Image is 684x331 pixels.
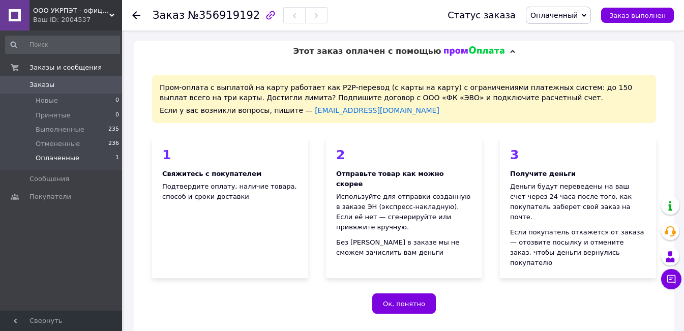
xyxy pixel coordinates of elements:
span: 0 [115,96,119,105]
span: Сообщения [29,174,69,184]
button: Ок, понятно [372,293,436,314]
span: 0 [115,111,119,120]
div: Статус заказа [448,10,516,20]
div: Вернуться назад [132,10,140,20]
div: Без [PERSON_NAME] в заказе мы не сможем зачислить вам деньги [336,237,472,258]
span: Заказ выполнен [609,12,666,19]
a: [EMAIL_ADDRESS][DOMAIN_NAME] [315,106,439,114]
div: 3 [510,148,646,161]
div: Если покупатель откажется от заказа — отозвите посылку и отмените заказ, чтобы деньги вернулись п... [510,227,646,268]
span: Принятые [36,111,71,120]
input: Поиск [5,36,120,54]
span: 1 [115,154,119,163]
span: Оплаченный [530,11,578,19]
span: 235 [108,125,119,134]
span: 236 [108,139,119,148]
span: Этот заказ оплачен с помощью [293,46,441,56]
div: 2 [336,148,472,161]
img: evopay logo [444,46,505,56]
span: Ок, понятно [383,300,425,308]
div: Ваш ID: 2004537 [33,15,122,24]
div: Подтвердите оплату, наличие товара, способ и сроки доставки [162,182,298,202]
span: Отмененные [36,139,80,148]
span: Заказы и сообщения [29,63,102,72]
span: ООО УКРПЭТ - официальный дистрибьютор [33,6,109,15]
span: Новые [36,96,58,105]
div: 1 [162,148,298,161]
button: Чат с покупателем [661,269,681,289]
b: Отправьте товар как можно скорее [336,170,444,188]
div: Если у вас возникли вопросы, пишите — [160,105,648,115]
div: Деньги будут переведены на ваш счет через 24 часа после того, как покупатель заберет свой заказ н... [510,182,646,222]
span: №356919192 [188,9,260,21]
button: Заказ выполнен [601,8,674,23]
span: Оплаченные [36,154,79,163]
span: Покупатели [29,192,71,201]
span: Заказ [153,9,185,21]
div: Используйте для отправки созданную в заказе ЭН (экспресс-накладную). Если её нет — сгенерируйте и... [336,192,472,232]
span: Выполненные [36,125,84,134]
b: Свяжитесь с покупателем [162,170,261,177]
b: Получите деньги [510,170,576,177]
div: Пром-оплата с выплатой на карту работает как P2P-перевод (с карты на карту) с ограничениями плате... [152,75,656,123]
span: Заказы [29,80,54,89]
